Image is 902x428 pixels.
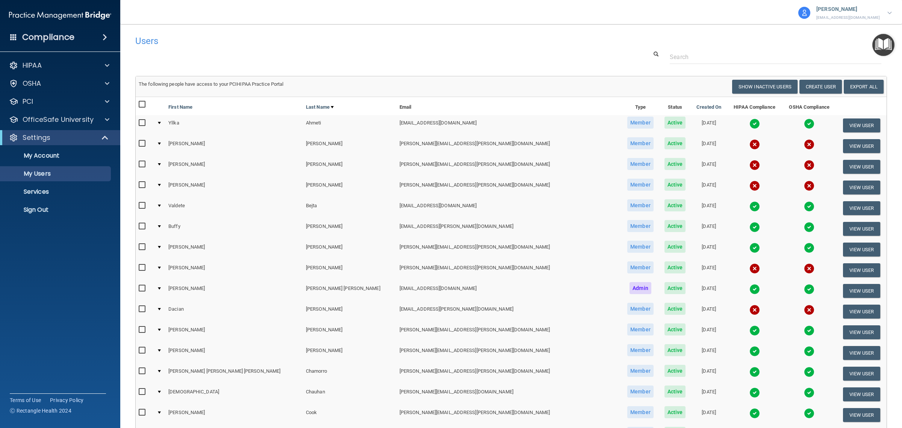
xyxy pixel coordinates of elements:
span: Active [664,137,686,149]
span: Active [664,199,686,211]
span: Active [664,261,686,273]
span: Active [664,117,686,129]
img: tick.e7d51cea.svg [749,284,760,294]
th: HIPAA Compliance [727,97,782,115]
span: Member [627,137,654,149]
button: View User [843,284,880,298]
img: tick.e7d51cea.svg [749,201,760,212]
p: [PERSON_NAME] [816,5,880,14]
td: [PERSON_NAME] [165,260,303,281]
td: [PERSON_NAME] [PERSON_NAME] [PERSON_NAME] [165,363,303,384]
td: [DATE] [691,301,726,322]
p: My Users [5,170,107,178]
p: [EMAIL_ADDRESS][DOMAIN_NAME] [816,14,880,21]
td: [PERSON_NAME][EMAIL_ADDRESS][PERSON_NAME][DOMAIN_NAME] [397,405,622,425]
span: Member [627,199,654,211]
td: [PERSON_NAME] [303,156,397,177]
input: Search [670,50,881,64]
span: Active [664,344,686,356]
td: [PERSON_NAME] [303,219,397,239]
span: Member [627,303,654,315]
span: Member [627,261,654,273]
img: cross.ca9f0e7f.svg [804,263,814,274]
th: Type [622,97,659,115]
img: cross.ca9f0e7f.svg [804,305,814,315]
span: Member [627,323,654,335]
button: View User [843,305,880,319]
img: tick.e7d51cea.svg [804,118,814,129]
img: cross.ca9f0e7f.svg [804,139,814,150]
button: View User [843,387,880,401]
img: tick.e7d51cea.svg [749,222,760,232]
td: [PERSON_NAME] [303,343,397,363]
img: cross.ca9f0e7f.svg [749,181,760,191]
td: [DATE] [691,260,726,281]
img: PMB logo [9,8,111,23]
td: [PERSON_NAME] [165,177,303,198]
img: tick.e7d51cea.svg [804,387,814,398]
td: [PERSON_NAME][EMAIL_ADDRESS][PERSON_NAME][DOMAIN_NAME] [397,136,622,156]
button: View User [843,346,880,360]
p: OSHA [23,79,41,88]
button: Open Resource Center [872,34,894,56]
th: OSHA Compliance [782,97,836,115]
td: [PERSON_NAME][EMAIL_ADDRESS][PERSON_NAME][DOMAIN_NAME] [397,363,622,384]
td: [DATE] [691,136,726,156]
span: Active [664,303,686,315]
span: Active [664,241,686,253]
h4: Users [135,36,569,46]
button: View User [843,181,880,194]
td: Buffy [165,219,303,239]
p: HIPAA [23,61,42,70]
img: avatar.17b06cb7.svg [798,7,810,19]
img: cross.ca9f0e7f.svg [749,263,760,274]
img: tick.e7d51cea.svg [804,346,814,357]
a: OfficeSafe University [9,115,109,124]
td: Chamorro [303,363,397,384]
span: Active [664,386,686,398]
td: [PERSON_NAME] [303,322,397,343]
td: [PERSON_NAME] [165,239,303,260]
button: View User [843,408,880,422]
button: View User [843,139,880,153]
td: [DATE] [691,281,726,301]
td: [DATE] [691,384,726,405]
td: Valdete [165,198,303,219]
th: Status [659,97,691,115]
td: [PERSON_NAME][EMAIL_ADDRESS][PERSON_NAME][DOMAIN_NAME] [397,156,622,177]
td: [DATE] [691,405,726,425]
button: View User [843,243,880,256]
p: PCI [23,97,33,106]
button: View User [843,367,880,381]
td: [PERSON_NAME] [PERSON_NAME] [303,281,397,301]
td: [PERSON_NAME] [303,177,397,198]
a: Privacy Policy [50,396,84,404]
p: Sign Out [5,206,107,214]
td: [PERSON_NAME] [165,281,303,301]
td: Dacian [165,301,303,322]
td: [PERSON_NAME] [165,405,303,425]
td: [PERSON_NAME][EMAIL_ADDRESS][PERSON_NAME][DOMAIN_NAME] [397,322,622,343]
span: Member [627,220,654,232]
span: Active [664,365,686,377]
img: cross.ca9f0e7f.svg [749,139,760,150]
td: [DATE] [691,156,726,177]
span: Active [664,158,686,170]
p: Services [5,188,107,196]
img: tick.e7d51cea.svg [749,408,760,419]
img: tick.e7d51cea.svg [749,243,760,253]
img: tick.e7d51cea.svg [804,367,814,377]
td: [PERSON_NAME][EMAIL_ADDRESS][PERSON_NAME][DOMAIN_NAME] [397,177,622,198]
img: tick.e7d51cea.svg [749,118,760,129]
td: [PERSON_NAME] [165,156,303,177]
td: [PERSON_NAME] [303,301,397,322]
img: tick.e7d51cea.svg [804,222,814,232]
td: Cook [303,405,397,425]
button: View User [843,263,880,277]
button: View User [843,222,880,236]
img: tick.e7d51cea.svg [749,325,760,336]
img: arrow-down.227dba2b.svg [887,12,892,14]
a: Settings [9,133,109,142]
td: [PERSON_NAME][EMAIL_ADDRESS][PERSON_NAME][DOMAIN_NAME] [397,260,622,281]
img: cross.ca9f0e7f.svg [804,160,814,170]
